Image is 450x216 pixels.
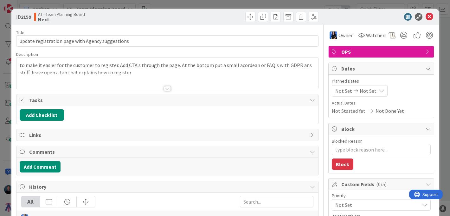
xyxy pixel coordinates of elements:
div: Priority [332,193,431,198]
label: Title [16,30,24,35]
span: ( 0/5 ) [376,181,387,187]
span: Comments [29,148,307,156]
button: Add Comment [20,161,61,172]
span: Not Done Yet [376,107,404,115]
span: Dates [341,65,422,72]
input: Search... [240,196,313,207]
span: Not Started Yet [332,107,365,115]
span: Watchers [366,31,387,39]
b: 2159 [21,14,31,20]
span: Description [16,51,38,57]
b: Next [38,17,85,22]
span: Not Set [335,200,416,209]
img: PC [330,31,337,39]
div: All [22,196,40,207]
span: ID [16,13,31,21]
span: Not Set [360,87,376,95]
span: Support [13,1,29,9]
span: History [29,183,307,191]
button: Add Checklist [20,109,64,121]
span: Actual Dates [332,100,431,106]
span: Block [341,125,422,133]
span: Links [29,131,307,139]
button: Block [332,159,353,170]
p: to make it easier for the customer to register. Add CTA's through the page. At the bottom put a s... [20,62,315,76]
span: Tasks [29,96,307,104]
input: type card name here... [16,35,318,47]
span: AT - Team Planning Board [38,12,85,17]
span: Planned Dates [332,78,431,84]
span: Owner [338,31,353,39]
span: OPS [341,48,422,56]
span: Custom Fields [341,180,422,188]
label: Blocked Reason [332,138,363,144]
span: Not Set [335,87,352,95]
